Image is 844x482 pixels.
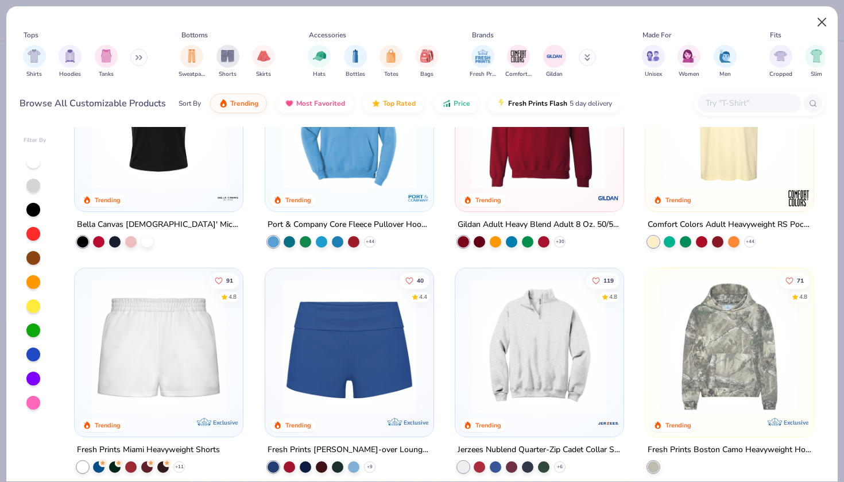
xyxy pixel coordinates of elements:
img: d60be0fe-5443-43a1-ac7f-73f8b6aa2e6e [277,280,422,414]
button: filter button [805,45,828,79]
div: filter for Women [677,45,700,79]
button: filter button [543,45,566,79]
img: Comfort Colors Image [510,48,527,65]
span: Exclusive [784,419,808,426]
div: filter for Bottles [344,45,367,79]
span: 5 day delivery [570,97,612,110]
button: filter button [505,45,532,79]
div: Filter By [24,136,47,145]
span: Top Rated [383,99,416,108]
img: Port & Company logo [407,187,430,210]
img: Men Image [719,49,731,63]
div: filter for Shirts [23,45,46,79]
span: Most Favorited [296,99,345,108]
button: filter button [344,45,367,79]
img: Bottles Image [349,49,362,63]
div: Jerzees Nublend Quarter-Zip Cadet Collar Sweatshirt [458,443,621,457]
span: 71 [797,277,804,283]
img: 1593a31c-dba5-4ff5-97bf-ef7c6ca295f9 [277,55,422,188]
div: filter for Unisex [642,45,665,79]
img: Tanks Image [100,49,113,63]
div: Tops [24,30,38,40]
div: filter for Men [714,45,737,79]
button: filter button [470,45,496,79]
img: Sweatpants Image [185,49,198,63]
button: filter button [380,45,402,79]
button: Like [780,272,810,288]
img: 284e3bdb-833f-4f21-a3b0-720291adcbd9 [657,55,802,188]
button: Top Rated [363,94,424,113]
span: Gildan [546,70,563,79]
span: Slim [811,70,822,79]
img: trending.gif [219,99,228,108]
span: 40 [416,277,423,283]
div: Fresh Prints Miami Heavyweight Shorts [77,443,220,457]
img: Unisex Image [646,49,660,63]
div: 4.8 [799,292,807,301]
button: filter button [677,45,700,79]
div: Sort By [179,98,201,109]
span: Sweatpants [179,70,205,79]
button: filter button [308,45,331,79]
span: Unisex [645,70,662,79]
div: filter for Gildan [543,45,566,79]
div: filter for Sweatpants [179,45,205,79]
div: filter for Comfort Colors [505,45,532,79]
div: 4.8 [229,292,237,301]
span: Tanks [99,70,114,79]
img: c7b025ed-4e20-46ac-9c52-55bc1f9f47df [467,55,612,188]
span: Shirts [26,70,42,79]
span: Fresh Prints [470,70,496,79]
button: Price [433,94,479,113]
span: Skirts [256,70,271,79]
button: Close [811,11,833,33]
span: 91 [226,277,233,283]
div: Bella Canvas [DEMOGRAPHIC_DATA]' Micro Ribbed Scoop Tank [77,218,241,232]
button: filter button [252,45,275,79]
span: + 44 [746,238,754,245]
span: Comfort Colors [505,70,532,79]
div: Bottoms [181,30,208,40]
div: Fresh Prints [PERSON_NAME]-over Lounge Shorts [268,443,431,457]
img: Women Image [683,49,696,63]
div: filter for Shorts [216,45,239,79]
span: Exclusive [214,419,238,426]
img: Gildan Image [546,48,563,65]
button: Like [209,272,239,288]
button: Like [586,272,620,288]
div: Brands [472,30,494,40]
img: Bags Image [420,49,433,63]
div: Port & Company Core Fleece Pullover Hooded Sweatshirt [268,218,431,232]
img: Slim Image [810,49,823,63]
span: Men [719,70,731,79]
span: Cropped [769,70,792,79]
div: Browse All Customizable Products [20,97,166,110]
span: Shorts [219,70,237,79]
img: TopRated.gif [371,99,381,108]
img: Jerzees logo [597,412,620,435]
img: ff4ddab5-f3f6-4a83-b930-260fe1a46572 [467,280,612,414]
div: filter for Slim [805,45,828,79]
img: Gildan logo [597,187,620,210]
button: filter button [216,45,239,79]
span: 119 [603,277,614,283]
img: Hoodies Image [64,49,76,63]
div: filter for Cropped [769,45,792,79]
div: Fresh Prints Boston Camo Heavyweight Hoodie [648,443,811,457]
img: 28bc0d45-805b-48d6-b7de-c789025e6b70 [657,280,802,414]
div: filter for Hats [308,45,331,79]
div: Accessories [309,30,346,40]
span: Hoodies [59,70,81,79]
button: Like [399,272,429,288]
img: Comfort Colors logo [787,187,810,210]
img: Hats Image [313,49,326,63]
img: Fresh Prints Image [474,48,491,65]
span: Hats [313,70,326,79]
div: filter for Tanks [95,45,118,79]
img: flash.gif [497,99,506,108]
div: filter for Bags [416,45,439,79]
button: Most Favorited [276,94,354,113]
img: Skirts Image [257,49,270,63]
button: filter button [59,45,82,79]
div: 4.8 [609,292,617,301]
